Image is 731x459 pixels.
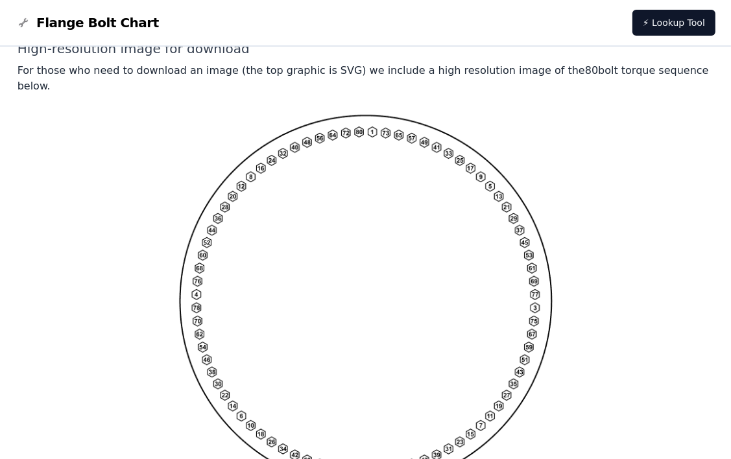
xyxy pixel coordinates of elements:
img: Flange Bolt Chart Logo [16,15,31,30]
span: Flange Bolt Chart [36,14,159,32]
a: Flange Bolt Chart LogoFlange Bolt Chart [16,14,159,32]
a: ⚡ Lookup Tool [632,10,715,36]
h2: High-resolution image for download [18,40,714,58]
p: For those who need to download an image (the top graphic is SVG) we include a high resolution ima... [18,63,714,94]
